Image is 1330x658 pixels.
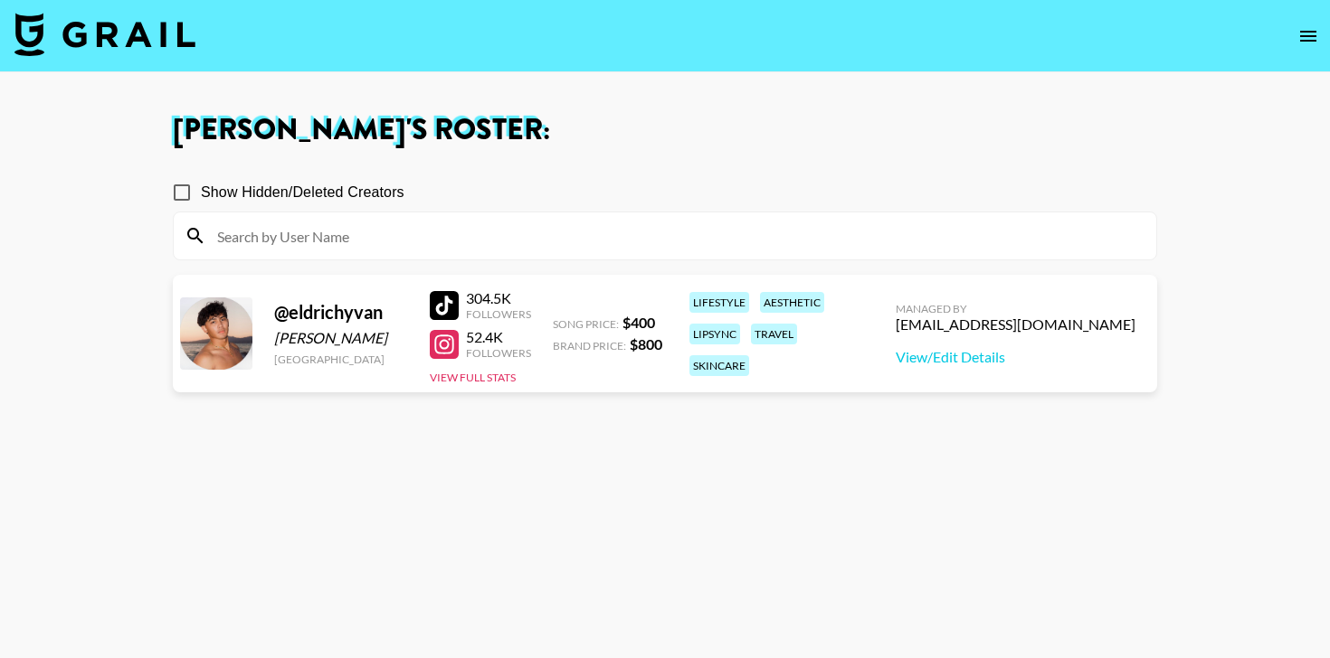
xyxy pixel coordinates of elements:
[622,314,655,331] strong: $ 400
[553,317,619,331] span: Song Price:
[466,328,531,346] div: 52.4K
[466,346,531,360] div: Followers
[1290,18,1326,54] button: open drawer
[751,324,797,344] div: travel
[760,292,824,313] div: aesthetic
[553,339,626,352] span: Brand Price:
[274,329,408,347] div: [PERSON_NAME]
[689,324,740,344] div: lipsync
[274,301,408,324] div: @ eldrichyvan
[466,307,531,321] div: Followers
[206,221,1145,250] input: Search by User Name
[689,355,749,376] div: skincare
[896,302,1135,315] div: Managed By
[689,292,749,313] div: lifestyle
[201,182,404,203] span: Show Hidden/Deleted Creators
[466,289,531,307] div: 304.5K
[274,352,408,366] div: [GEOGRAPHIC_DATA]
[630,335,662,352] strong: $ 800
[896,348,1135,366] a: View/Edit Details
[430,371,516,384] button: View Full Stats
[896,315,1135,334] div: [EMAIL_ADDRESS][DOMAIN_NAME]
[173,116,1157,145] h1: [PERSON_NAME] 's Roster:
[14,13,195,56] img: Grail Talent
